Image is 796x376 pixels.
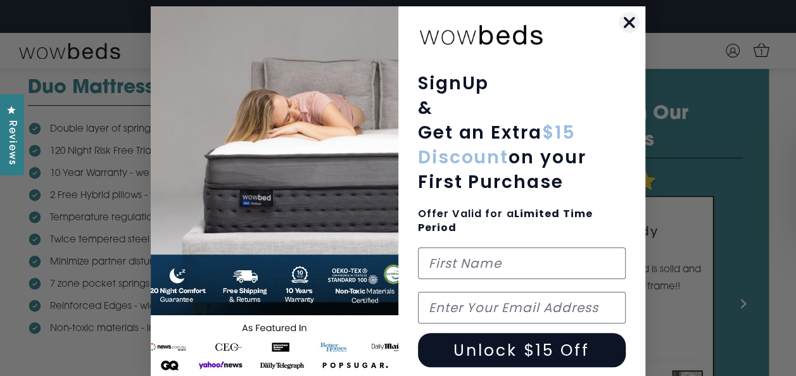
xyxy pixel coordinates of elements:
input: Enter Your Email Address [418,292,626,323]
span: $15 Discount [418,120,576,170]
button: Unlock $15 Off [418,333,626,367]
span: Get an Extra on your First Purchase [418,120,586,194]
span: Reviews [3,120,20,165]
span: SignUp [418,71,490,96]
span: & [418,96,433,120]
img: wowbeds-logo-2 [418,16,545,52]
button: Close dialog [618,11,640,34]
input: First Name [418,248,626,279]
span: Limited Time Period [418,206,593,235]
span: Offer Valid for a [418,206,593,235]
